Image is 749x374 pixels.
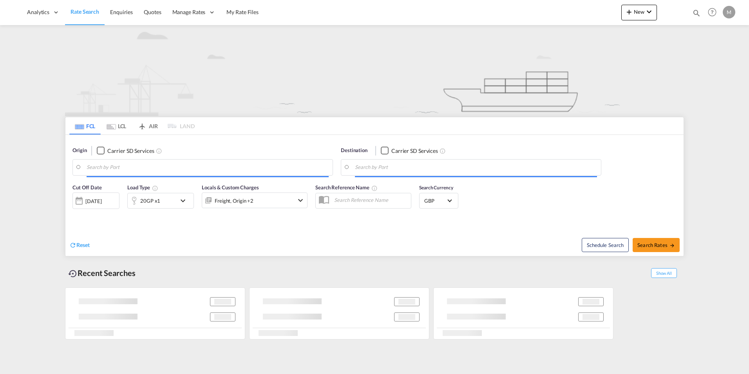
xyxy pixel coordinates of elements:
span: Origin [72,147,87,154]
md-icon: icon-chevron-down [644,7,654,16]
md-checkbox: Checkbox No Ink [381,147,438,155]
span: Analytics [27,8,49,16]
span: Reset [76,241,90,248]
div: icon-magnify [692,9,701,20]
md-icon: icon-airplane [137,122,147,127]
input: Search by Port [355,162,597,173]
span: Load Type [127,184,158,191]
md-icon: icon-magnify [692,9,701,17]
md-icon: Unchecked: Search for CY (Container Yard) services for all selected carriers.Checked : Search for... [440,148,446,154]
button: icon-plus 400-fgNewicon-chevron-down [621,5,657,20]
button: Note: By default Schedule search will only considerorigin ports, destination ports and cut off da... [582,238,629,252]
span: My Rate Files [226,9,259,15]
input: Search by Port [87,162,329,173]
img: new-FCL.png [65,25,684,116]
md-icon: icon-chevron-down [178,196,192,205]
md-icon: Unchecked: Search for CY (Container Yard) services for all selected carriers.Checked : Search for... [156,148,162,154]
span: Search Currency [419,185,453,191]
md-pagination-wrapper: Use the left and right arrow keys to navigate between tabs [69,117,195,134]
div: Freight Origin Destination Dock Stuffingicon-chevron-down [202,192,308,208]
div: Freight Origin Destination Dock Stuffing [215,195,253,206]
input: Search Reference Name [330,194,411,206]
span: Quotes [144,9,161,15]
md-icon: icon-backup-restore [68,269,78,278]
span: GBP [424,197,446,204]
button: Search Ratesicon-arrow-right [633,238,680,252]
md-select: Select Currency: £ GBPUnited Kingdom Pound [423,195,454,206]
md-icon: icon-refresh [69,241,76,249]
div: icon-refreshReset [69,241,90,250]
span: Search Rates [637,242,675,248]
div: Recent Searches [65,264,139,282]
span: Help [706,5,719,19]
md-icon: icon-arrow-right [669,243,675,248]
div: Carrier SD Services [107,147,154,155]
div: Help [706,5,723,20]
span: Search Reference Name [315,184,378,191]
div: Origin Checkbox No InkUnchecked: Search for CY (Container Yard) services for all selected carrier... [65,135,684,256]
span: Enquiries [110,9,133,15]
md-tab-item: LCL [101,117,132,134]
md-tab-item: AIR [132,117,163,134]
md-icon: icon-chevron-down [296,196,305,205]
md-icon: icon-plus 400-fg [624,7,634,16]
md-datepicker: Select [72,208,78,219]
div: 20GP x1icon-chevron-down [127,193,194,209]
span: Show All [651,268,677,278]
div: M [723,6,735,18]
div: 20GP x1 [140,195,160,206]
md-tab-item: FCL [69,117,101,134]
span: New [624,9,654,15]
span: Locals & Custom Charges [202,184,259,191]
div: Carrier SD Services [391,147,438,155]
md-checkbox: Checkbox No Ink [97,147,154,155]
span: Manage Rates [172,8,206,16]
md-icon: Your search will be saved by the below given name [371,185,378,191]
span: Rate Search [71,8,99,15]
div: [DATE] [72,192,119,209]
span: Destination [341,147,367,154]
div: [DATE] [85,198,101,205]
span: Cut Off Date [72,184,102,191]
md-icon: Select multiple loads to view rates [152,185,158,191]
